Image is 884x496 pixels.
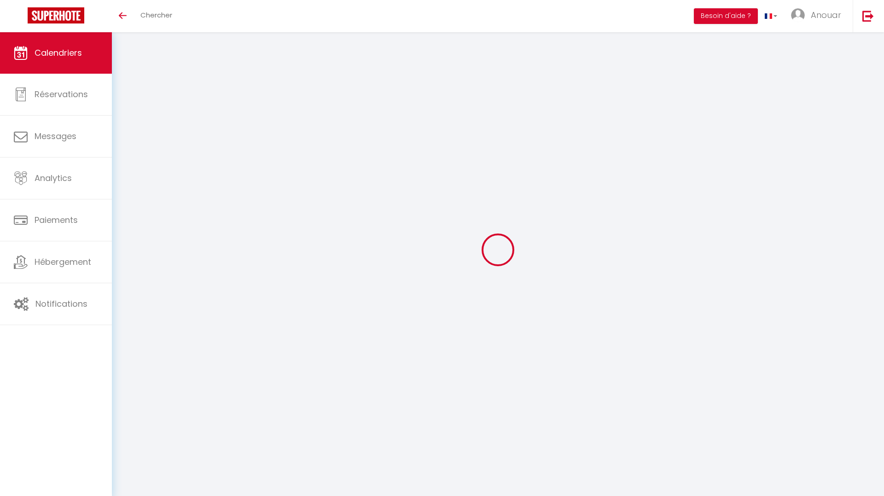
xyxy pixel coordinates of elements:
img: ... [791,8,805,22]
span: Hébergement [35,256,91,268]
span: Calendriers [35,47,82,58]
span: Analytics [35,172,72,184]
span: Messages [35,130,76,142]
span: Réservations [35,88,88,100]
span: Chercher [140,10,172,20]
span: Paiements [35,214,78,226]
button: Besoin d'aide ? [694,8,758,24]
img: logout [862,10,874,22]
img: Super Booking [28,7,84,23]
span: Notifications [35,298,87,309]
span: Anouar [811,9,841,21]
